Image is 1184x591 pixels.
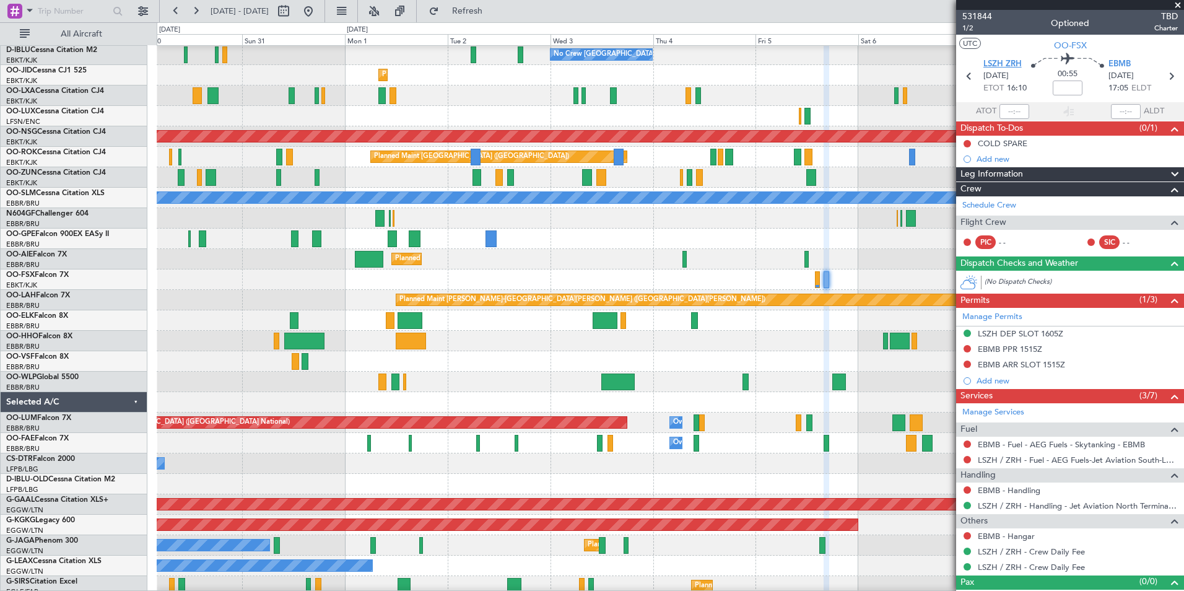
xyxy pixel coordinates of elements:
a: OO-AIEFalcon 7X [6,251,67,258]
a: EBKT/KJK [6,178,37,188]
div: Owner Melsbroek Air Base [673,413,757,432]
a: OO-ELKFalcon 8X [6,312,68,320]
span: G-SIRS [6,578,30,585]
a: Manage Permits [962,311,1022,323]
a: OO-JIDCessna CJ1 525 [6,67,87,74]
a: EBMB - Handling [978,485,1040,496]
span: G-GAAL [6,496,35,504]
button: All Aircraft [14,24,134,44]
span: Fuel [960,422,977,437]
span: LSZH ZRH [983,58,1022,71]
span: Flight Crew [960,216,1006,230]
span: Services [960,389,993,403]
div: COLD SPARE [978,138,1027,149]
div: Planned Maint [GEOGRAPHIC_DATA] ([GEOGRAPHIC_DATA]) [588,536,783,554]
div: Add new [977,154,1178,164]
span: Handling [960,468,996,483]
a: EBBR/BRU [6,342,40,351]
a: EBKT/KJK [6,158,37,167]
span: OO-WLP [6,374,37,381]
a: EBKT/KJK [6,138,37,147]
span: CS-DTR [6,455,33,463]
span: 531844 [962,10,992,23]
span: 1/2 [962,23,992,33]
a: EBBR/BRU [6,444,40,453]
a: D-IBLUCessna Citation M2 [6,46,97,54]
a: EGGW/LTN [6,526,43,535]
div: [DATE] [159,25,180,35]
span: OO-ROK [6,149,37,156]
div: PIC [975,235,996,249]
div: SIC [1099,235,1120,249]
a: OO-LUMFalcon 7X [6,414,71,422]
span: OO-ZUN [6,169,37,177]
a: OO-ZUNCessna Citation CJ4 [6,169,106,177]
a: OO-FSXFalcon 7X [6,271,69,279]
a: EBBR/BRU [6,383,40,392]
a: OO-WLPGlobal 5500 [6,374,79,381]
div: Tue 2 [448,34,551,45]
span: [DATE] [1108,70,1134,82]
div: Planned Maint Kortrijk-[GEOGRAPHIC_DATA] [382,66,526,84]
span: OO-LAH [6,292,36,299]
span: Permits [960,294,990,308]
div: Optioned [1051,17,1089,30]
input: Trip Number [38,2,109,20]
a: LSZH / ZRH - Crew Daily Fee [978,546,1085,557]
span: D-IBLU-OLD [6,476,48,483]
a: EBBR/BRU [6,219,40,229]
div: Sat 30 [139,34,242,45]
span: G-KGKG [6,517,35,524]
span: OO-LUM [6,414,37,422]
a: OO-GPEFalcon 900EX EASy II [6,230,109,238]
span: OO-FAE [6,435,35,442]
a: EGGW/LTN [6,546,43,556]
span: D-IBLU [6,46,30,54]
a: CS-DTRFalcon 2000 [6,455,75,463]
span: OO-SLM [6,190,36,197]
span: G-LEAX [6,558,33,565]
span: OO-LUX [6,108,35,115]
span: OO-JID [6,67,32,74]
span: G-JAGA [6,537,35,545]
a: EBBR/BRU [6,322,40,331]
span: OO-VSF [6,353,35,361]
span: Refresh [442,7,494,15]
span: OO-FSX [1054,39,1087,52]
a: OO-LXACessna Citation CJ4 [6,87,104,95]
span: Pax [960,576,974,590]
div: No Crew [GEOGRAPHIC_DATA] ([GEOGRAPHIC_DATA] National) [554,45,761,64]
span: 00:55 [1058,68,1077,81]
a: EBBR/BRU [6,199,40,208]
span: OO-GPE [6,230,35,238]
span: Dispatch To-Dos [960,121,1023,136]
a: EBKT/KJK [6,56,37,65]
a: EBKT/KJK [6,97,37,106]
div: (No Dispatch Checks) [985,277,1184,290]
div: Planned Maint [PERSON_NAME]-[GEOGRAPHIC_DATA][PERSON_NAME] ([GEOGRAPHIC_DATA][PERSON_NAME]) [399,291,765,309]
a: Manage Services [962,406,1024,419]
a: OO-VSFFalcon 8X [6,353,69,361]
button: Refresh [423,1,497,21]
span: Dispatch Checks and Weather [960,256,1078,271]
a: OO-ROKCessna Citation CJ4 [6,149,106,156]
a: LFPB/LBG [6,465,38,474]
span: OO-ELK [6,312,34,320]
a: EGGW/LTN [6,567,43,576]
span: OO-FSX [6,271,35,279]
button: UTC [959,38,981,49]
span: ELDT [1131,82,1151,95]
a: LSZH / ZRH - Handling - Jet Aviation North Terminal LSZH / ZRH [978,501,1178,511]
a: EBMB - Fuel - AEG Fuels - Skytanking - EBMB [978,439,1145,450]
div: Wed 3 [551,34,653,45]
a: OO-HHOFalcon 8X [6,333,72,340]
a: G-SIRSCitation Excel [6,578,77,585]
div: [DATE] [347,25,368,35]
div: Planned Maint [GEOGRAPHIC_DATA] ([GEOGRAPHIC_DATA]) [395,250,590,268]
a: LFPB/LBG [6,485,38,494]
a: OO-SLMCessna Citation XLS [6,190,105,197]
a: LFSN/ENC [6,117,40,126]
a: LSZH / ZRH - Fuel - AEG Fuels-Jet Aviation South-LSZH/ZRH [978,455,1178,465]
div: Thu 4 [653,34,756,45]
a: EBBR/BRU [6,362,40,372]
